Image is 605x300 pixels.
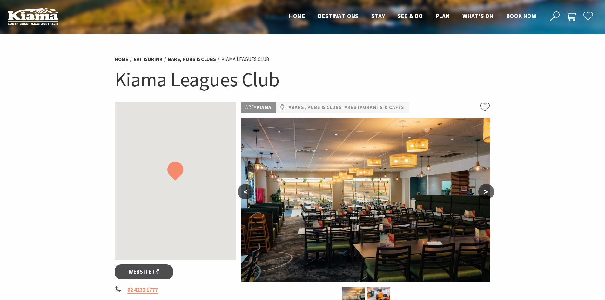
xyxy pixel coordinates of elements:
span: Area [245,104,257,110]
button: < [238,184,253,199]
p: Kiama [241,102,276,113]
span: Book now [506,12,536,20]
span: Destinations [318,12,359,20]
a: Eat & Drink [134,56,163,63]
span: See & Do [398,12,423,20]
span: Home [289,12,305,20]
a: Website [115,264,173,279]
a: Bars, Pubs & Clubs [168,56,216,63]
span: Website [129,268,159,276]
a: #Restaurants & Cafés [344,103,404,111]
h1: Kiama Leagues Club [115,67,491,92]
a: 02 4232 1777 [127,286,158,294]
span: Stay [371,12,385,20]
span: Plan [436,12,450,20]
img: Kiama Logo [8,8,58,25]
img: Open 7 days for lunch and dinner. Two children's play areas. [241,118,490,282]
span: What’s On [462,12,494,20]
button: > [478,184,494,199]
nav: Main Menu [283,11,543,22]
a: #Bars, Pubs & Clubs [288,103,342,111]
li: Kiama Leagues Club [221,55,269,63]
a: Home [115,56,128,63]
